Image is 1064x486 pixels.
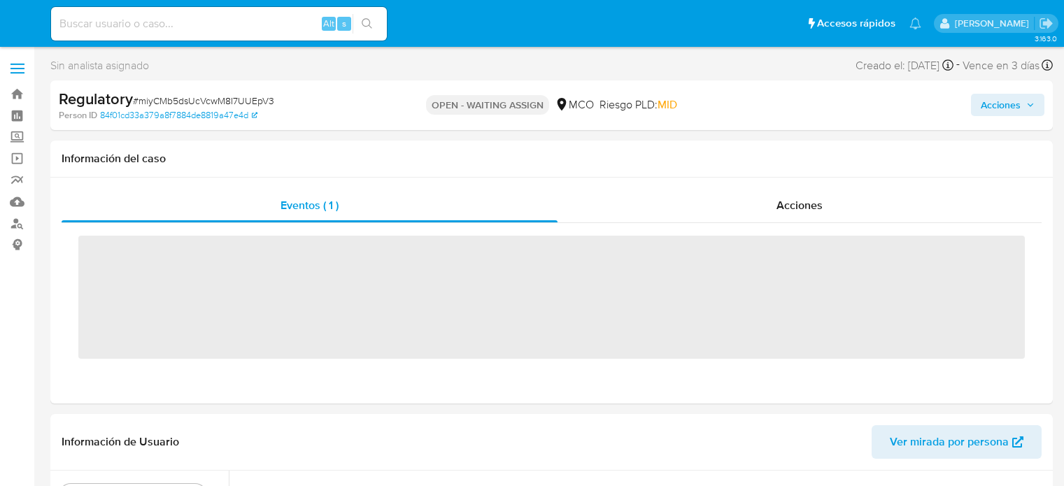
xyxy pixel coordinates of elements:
span: ‌ [78,236,1025,359]
span: # miyCMb5dsUcVcwM8I7UUEpV3 [133,94,274,108]
span: Acciones [981,94,1021,116]
b: Regulatory [59,87,133,110]
input: Buscar usuario o caso... [51,15,387,33]
a: Salir [1039,16,1054,31]
span: - [956,56,960,75]
button: Acciones [971,94,1044,116]
span: MID [658,97,677,113]
p: ext_romamani@mercadolibre.com [955,17,1034,30]
h1: Información de Usuario [62,435,179,449]
h1: Información del caso [62,152,1042,166]
a: 84f01cd33a379a8f7884de8819a47e4d [100,109,257,122]
div: Creado el: [DATE] [856,56,953,75]
button: Ver mirada por persona [872,425,1042,459]
a: Notificaciones [909,17,921,29]
div: MCO [555,97,594,113]
span: Acciones [776,197,823,213]
span: Riesgo PLD: [600,97,677,113]
span: Alt [323,17,334,30]
span: Sin analista asignado [50,58,149,73]
p: OPEN - WAITING ASSIGN [426,95,549,115]
span: Accesos rápidos [817,16,895,31]
span: Eventos ( 1 ) [281,197,339,213]
span: Ver mirada por persona [890,425,1009,459]
b: Person ID [59,109,97,122]
span: s [342,17,346,30]
button: search-icon [353,14,381,34]
span: Vence en 3 días [963,58,1040,73]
